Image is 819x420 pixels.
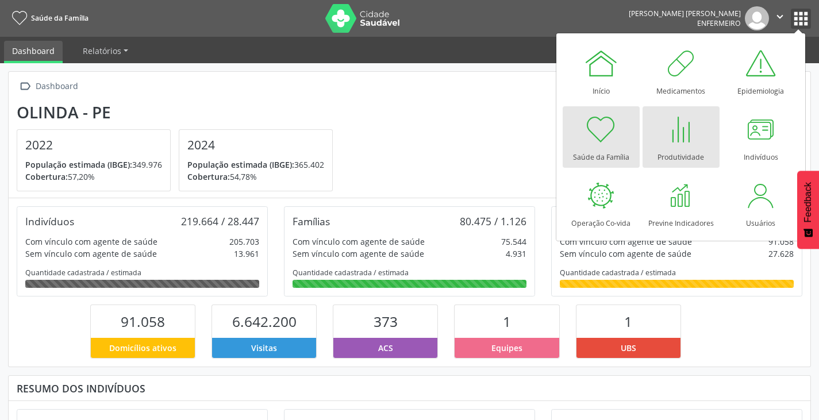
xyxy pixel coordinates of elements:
a: Início [563,40,640,102]
button:  [769,6,791,30]
span: Domicílios ativos [109,342,176,354]
div: 13.961 [234,248,259,260]
span: UBS [621,342,636,354]
a: Epidemiologia [722,40,799,102]
span: População estimada (IBGE): [25,159,132,170]
a: Saúde da Família [8,9,89,28]
div: Resumo dos indivíduos [17,382,802,395]
div: Indivíduos [25,215,74,228]
a: Medicamentos [643,40,720,102]
div: 75.544 [501,236,526,248]
div: 205.703 [229,236,259,248]
div: 4.931 [506,248,526,260]
div: Quantidade cadastrada / estimada [25,268,259,278]
a: Relatórios [75,41,136,61]
div: Sem vínculo com agente de saúde [293,248,424,260]
a:  Dashboard [17,78,80,95]
a: Usuários [722,172,799,234]
span: 1 [503,312,511,331]
span: Equipes [491,342,522,354]
div: 219.664 / 28.447 [181,215,259,228]
span: 91.058 [121,312,165,331]
button: Feedback - Mostrar pesquisa [797,171,819,249]
div: Quantidade cadastrada / estimada [560,268,794,278]
div: Com vínculo com agente de saúde [293,236,425,248]
div: 27.628 [768,248,794,260]
i:  [774,10,786,23]
div: Com vínculo com agente de saúde [560,236,692,248]
a: Dashboard [4,41,63,63]
p: 54,78% [187,171,324,183]
div: Sem vínculo com agente de saúde [25,248,157,260]
h4: 2024 [187,138,324,152]
span: Cobertura: [187,171,230,182]
span: Cobertura: [25,171,68,182]
a: Produtividade [643,106,720,168]
a: Previne Indicadores [643,172,720,234]
span: 1 [624,312,632,331]
h4: 2022 [25,138,162,152]
p: 365.402 [187,159,324,171]
div: 80.475 / 1.126 [460,215,526,228]
span: Saúde da Família [31,13,89,23]
div: Olinda - PE [17,103,341,122]
span: Feedback [803,182,813,222]
div: Quantidade cadastrada / estimada [293,268,526,278]
div: Famílias [293,215,330,228]
a: Operação Co-vida [563,172,640,234]
div: Dashboard [33,78,80,95]
span: População estimada (IBGE): [187,159,294,170]
p: 57,20% [25,171,162,183]
div: Com vínculo com agente de saúde [25,236,157,248]
div: 91.058 [768,236,794,248]
p: 349.976 [25,159,162,171]
span: 373 [374,312,398,331]
span: Relatórios [83,45,121,56]
i:  [17,78,33,95]
span: Visitas [251,342,277,354]
a: Saúde da Família [563,106,640,168]
div: Sem vínculo com agente de saúde [560,248,691,260]
button: apps [791,9,811,29]
span: Enfermeiro [697,18,741,28]
span: ACS [378,342,393,354]
img: img [745,6,769,30]
span: 6.642.200 [232,312,297,331]
a: Indivíduos [722,106,799,168]
div: [PERSON_NAME] [PERSON_NAME] [629,9,741,18]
